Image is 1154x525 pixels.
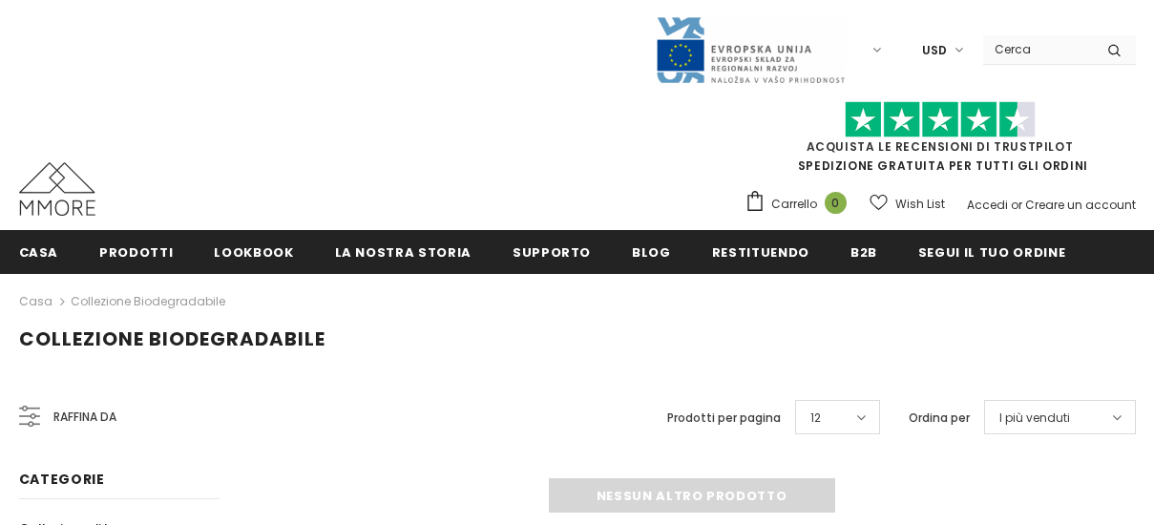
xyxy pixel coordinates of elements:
[214,243,293,262] span: Lookbook
[870,187,945,220] a: Wish List
[655,41,846,57] a: Javni Razpis
[655,15,846,85] img: Javni Razpis
[712,230,809,273] a: Restituendo
[999,409,1070,428] span: I più venduti
[1011,197,1022,213] span: or
[850,230,877,273] a: B2B
[19,162,95,216] img: Casi MMORE
[745,110,1136,174] span: SPEDIZIONE GRATUITA PER TUTTI GLI ORDINI
[918,243,1065,262] span: Segui il tuo ordine
[771,195,817,214] span: Carrello
[632,243,671,262] span: Blog
[632,230,671,273] a: Blog
[918,230,1065,273] a: Segui il tuo ordine
[810,409,821,428] span: 12
[19,243,59,262] span: Casa
[19,230,59,273] a: Casa
[71,293,225,309] a: Collezione biodegradabile
[807,138,1074,155] a: Acquista le recensioni di TrustPilot
[745,190,856,219] a: Carrello 0
[667,409,781,428] label: Prodotti per pagina
[1025,197,1136,213] a: Creare un account
[214,230,293,273] a: Lookbook
[712,243,809,262] span: Restituendo
[19,290,52,313] a: Casa
[845,101,1036,138] img: Fidati di Pilot Stars
[513,230,591,273] a: supporto
[909,409,970,428] label: Ordina per
[922,41,947,60] span: USD
[19,470,105,489] span: Categorie
[850,243,877,262] span: B2B
[825,192,847,214] span: 0
[983,35,1093,63] input: Search Site
[335,243,472,262] span: La nostra storia
[99,230,173,273] a: Prodotti
[19,325,325,352] span: Collezione biodegradabile
[967,197,1008,213] a: Accedi
[335,230,472,273] a: La nostra storia
[895,195,945,214] span: Wish List
[53,407,116,428] span: Raffina da
[99,243,173,262] span: Prodotti
[513,243,591,262] span: supporto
